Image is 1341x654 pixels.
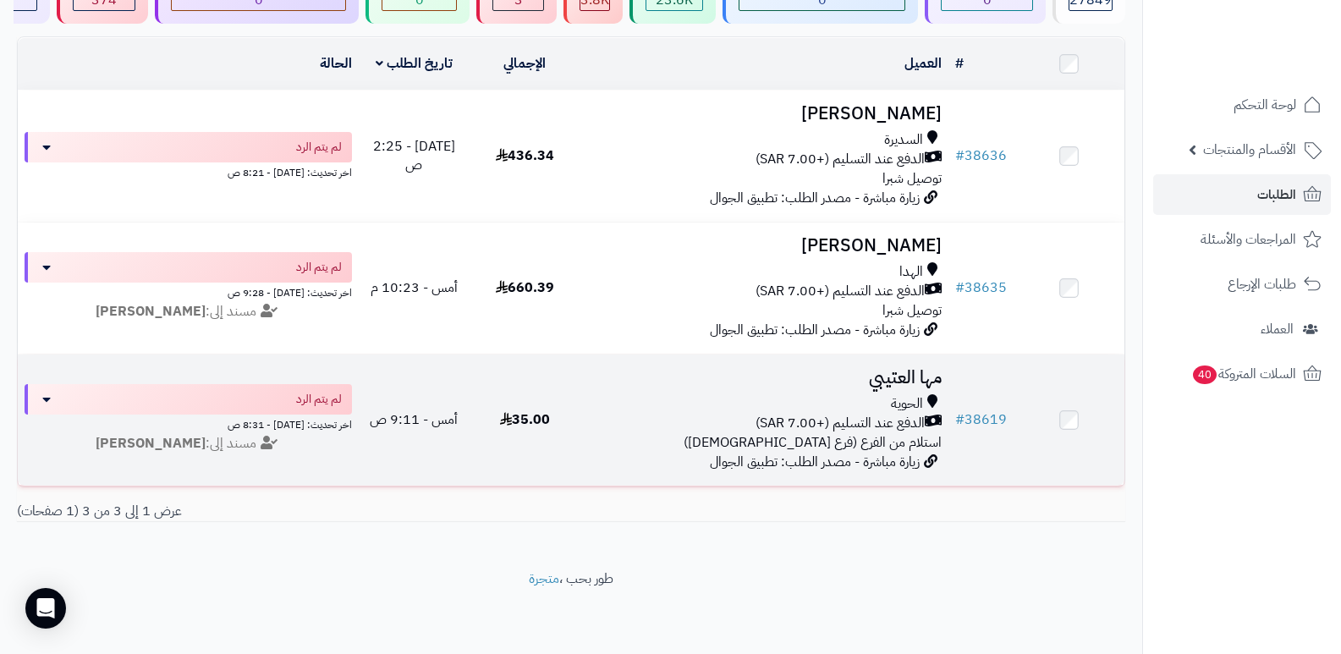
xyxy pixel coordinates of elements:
span: # [955,146,965,166]
span: السلات المتروكة [1191,362,1296,386]
a: لوحة التحكم [1153,85,1331,125]
span: الحوية [891,394,923,414]
a: طلبات الإرجاع [1153,264,1331,305]
span: لم يتم الرد [296,391,342,408]
span: 35.00 [500,409,550,430]
span: الطلبات [1257,183,1296,206]
a: السلات المتروكة40 [1153,354,1331,394]
span: زيارة مباشرة - مصدر الطلب: تطبيق الجوال [710,188,920,208]
span: 40 [1193,365,1217,384]
span: السديرة [884,130,923,150]
span: 660.39 [496,278,554,298]
a: #38636 [955,146,1007,166]
strong: [PERSON_NAME] [96,433,206,453]
div: عرض 1 إلى 3 من 3 (1 صفحات) [4,502,571,521]
a: تاريخ الطلب [376,53,453,74]
span: الدفع عند التسليم (+7.00 SAR) [756,282,925,301]
span: لوحة التحكم [1234,93,1296,117]
span: المراجعات والأسئلة [1201,228,1296,251]
div: مسند إلى: [12,434,365,453]
a: #38635 [955,278,1007,298]
span: لم يتم الرد [296,139,342,156]
span: لم يتم الرد [296,259,342,276]
h3: [PERSON_NAME] [587,236,943,256]
a: المراجعات والأسئلة [1153,219,1331,260]
a: العملاء [1153,309,1331,349]
a: الإجمالي [503,53,546,74]
span: الدفع عند التسليم (+7.00 SAR) [756,150,925,169]
h3: مها العتيبي [587,368,943,387]
a: متجرة [529,569,559,589]
div: Open Intercom Messenger [25,588,66,629]
div: اخر تحديث: [DATE] - 8:21 ص [25,162,352,180]
div: مسند إلى: [12,302,365,322]
div: اخر تحديث: [DATE] - 8:31 ص [25,415,352,432]
span: استلام من الفرع (فرع [DEMOGRAPHIC_DATA]) [684,432,942,453]
span: زيارة مباشرة - مصدر الطلب: تطبيق الجوال [710,320,920,340]
span: # [955,409,965,430]
span: توصيل شبرا [882,300,942,321]
a: #38619 [955,409,1007,430]
a: العميل [904,53,942,74]
span: الدفع عند التسليم (+7.00 SAR) [756,414,925,433]
a: الطلبات [1153,174,1331,215]
strong: [PERSON_NAME] [96,301,206,322]
span: # [955,278,965,298]
span: طلبات الإرجاع [1228,272,1296,296]
span: زيارة مباشرة - مصدر الطلب: تطبيق الجوال [710,452,920,472]
span: أمس - 10:23 م [371,278,458,298]
span: أمس - 9:11 ص [370,409,458,430]
span: الأقسام والمنتجات [1203,138,1296,162]
span: 436.34 [496,146,554,166]
a: # [955,53,964,74]
div: اخر تحديث: [DATE] - 9:28 ص [25,283,352,300]
a: الحالة [320,53,352,74]
span: العملاء [1261,317,1294,341]
span: الهدا [899,262,923,282]
h3: [PERSON_NAME] [587,104,943,124]
span: توصيل شبرا [882,168,942,189]
span: [DATE] - 2:25 ص [373,136,455,176]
